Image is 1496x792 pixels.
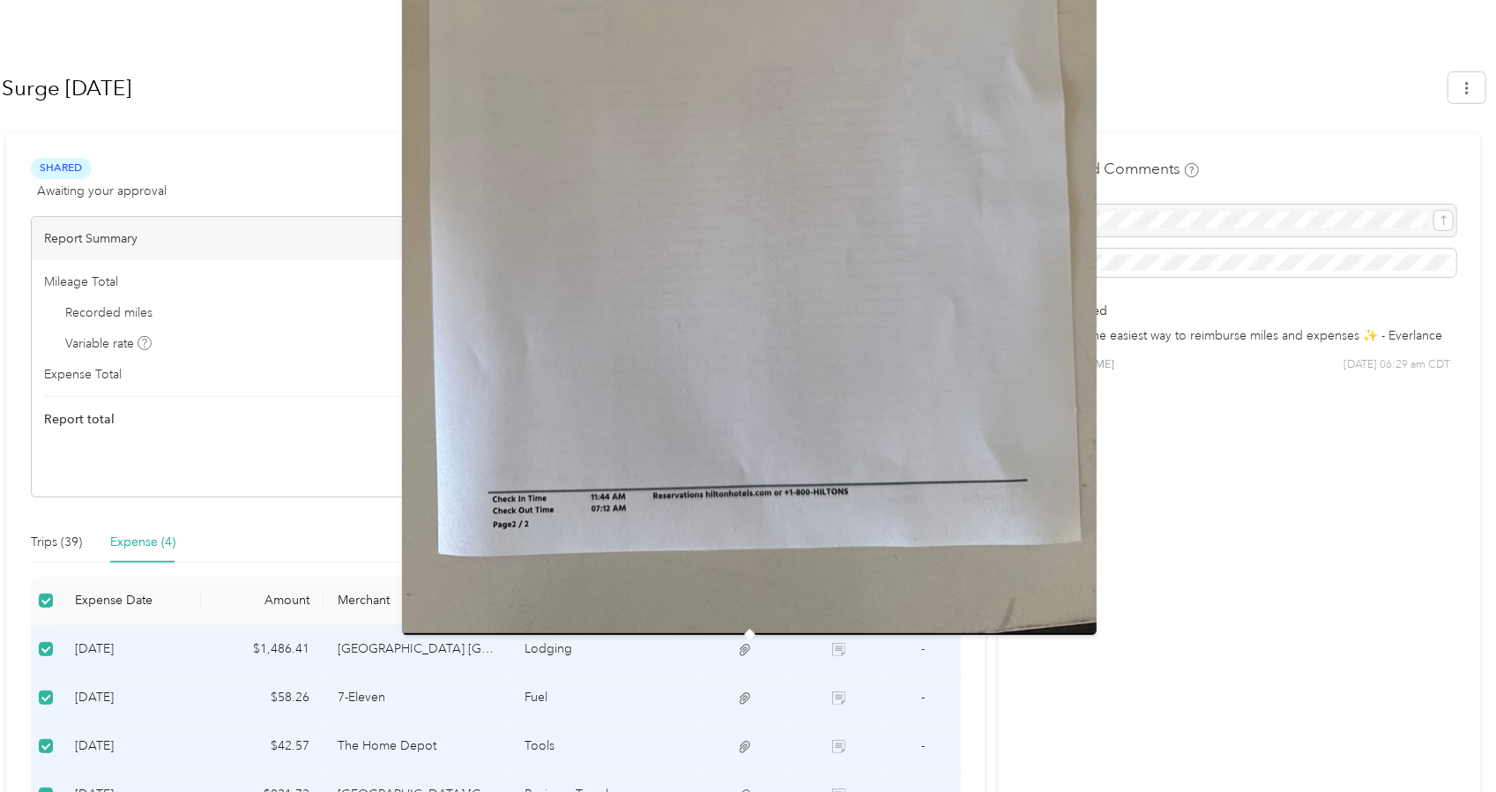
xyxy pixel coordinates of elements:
span: Expense Total [44,365,122,384]
h1: Surge 9/4/2025 [2,67,1436,109]
span: - [921,690,925,705]
td: 7-Eleven [324,674,511,722]
div: Report Summary [32,217,488,260]
td: 8-29-2025 [61,722,201,771]
p: Check out the easiest way to reimburse miles and expenses ✨ - Everlance [1029,326,1450,345]
span: - [921,738,925,753]
h4: Activity and Comments [1023,158,1199,180]
td: - [886,625,961,674]
span: Variable rate [66,334,153,353]
span: Report total [44,410,115,429]
td: Fuel [510,674,698,722]
td: Tools [510,722,698,771]
span: Shared [31,158,92,178]
span: - [921,641,925,656]
span: [DATE] 06:29 am CDT [1343,357,1450,373]
div: Expense (4) [110,533,175,552]
span: Recorded miles [66,303,153,322]
td: - [886,722,961,771]
td: 9-4-2025 [61,625,201,674]
td: $1,486.41 [201,625,323,674]
td: Hampton Inn Daytona Shores-Oceanfront [324,625,511,674]
div: Trips (39) [31,533,82,552]
p: Report shared [1029,302,1450,320]
th: Expense Date [61,577,201,625]
td: Lodging [510,625,698,674]
span: Awaiting your approval [37,182,167,200]
td: 8-29-2025 [61,674,201,722]
td: The Home Depot [324,722,511,771]
th: Amount [201,577,323,625]
td: $58.26 [201,674,323,722]
span: Mileage Total [44,273,118,291]
td: - [886,674,961,722]
td: $42.57 [201,722,323,771]
th: Merchant [324,577,511,625]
